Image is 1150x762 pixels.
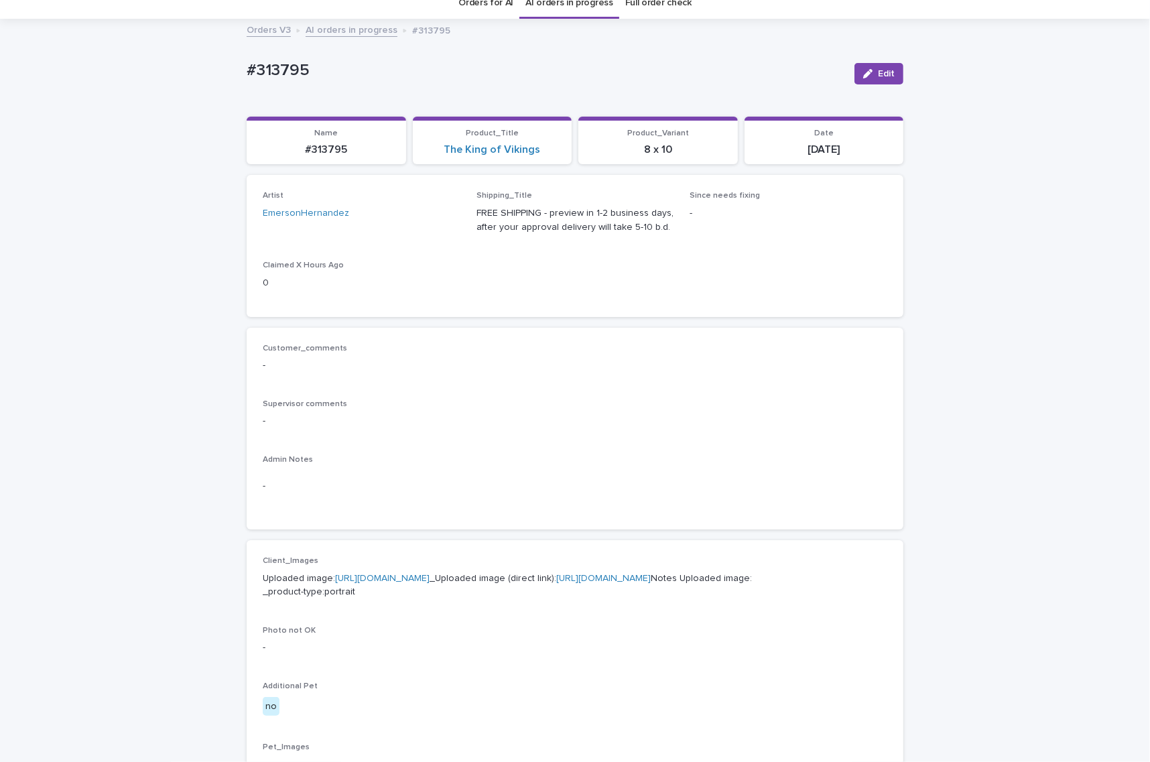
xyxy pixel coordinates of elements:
[753,143,896,156] p: [DATE]
[690,206,887,220] p: -
[412,22,450,37] p: #313795
[263,344,347,353] span: Customer_comments
[476,192,532,200] span: Shipping_Title
[263,743,310,751] span: Pet_Images
[263,276,460,290] p: 0
[263,400,347,408] span: Supervisor comments
[263,192,283,200] span: Artist
[476,206,674,235] p: FREE SHIPPING - preview in 1-2 business days, after your approval delivery will take 5-10 b.d.
[335,574,430,583] a: [URL][DOMAIN_NAME]
[255,143,398,156] p: #313795
[314,129,338,137] span: Name
[263,572,887,600] p: Uploaded image: _Uploaded image (direct link): Notes Uploaded image: _product-type:portrait
[627,129,689,137] span: Product_Variant
[247,61,844,80] p: #313795
[854,63,903,84] button: Edit
[690,192,760,200] span: Since needs fixing
[263,627,316,635] span: Photo not OK
[247,21,291,37] a: Orders V3
[466,129,519,137] span: Product_Title
[263,359,887,373] p: -
[306,21,397,37] a: AI orders in progress
[263,641,887,655] p: -
[814,129,834,137] span: Date
[263,414,887,428] p: -
[263,682,318,690] span: Additional Pet
[263,206,349,220] a: EmersonHernandez
[444,143,540,156] a: The King of Vikings
[263,456,313,464] span: Admin Notes
[556,574,651,583] a: [URL][DOMAIN_NAME]
[263,479,887,493] p: -
[586,143,730,156] p: 8 x 10
[878,69,895,78] span: Edit
[263,261,344,269] span: Claimed X Hours Ago
[263,697,279,716] div: no
[263,557,318,565] span: Client_Images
